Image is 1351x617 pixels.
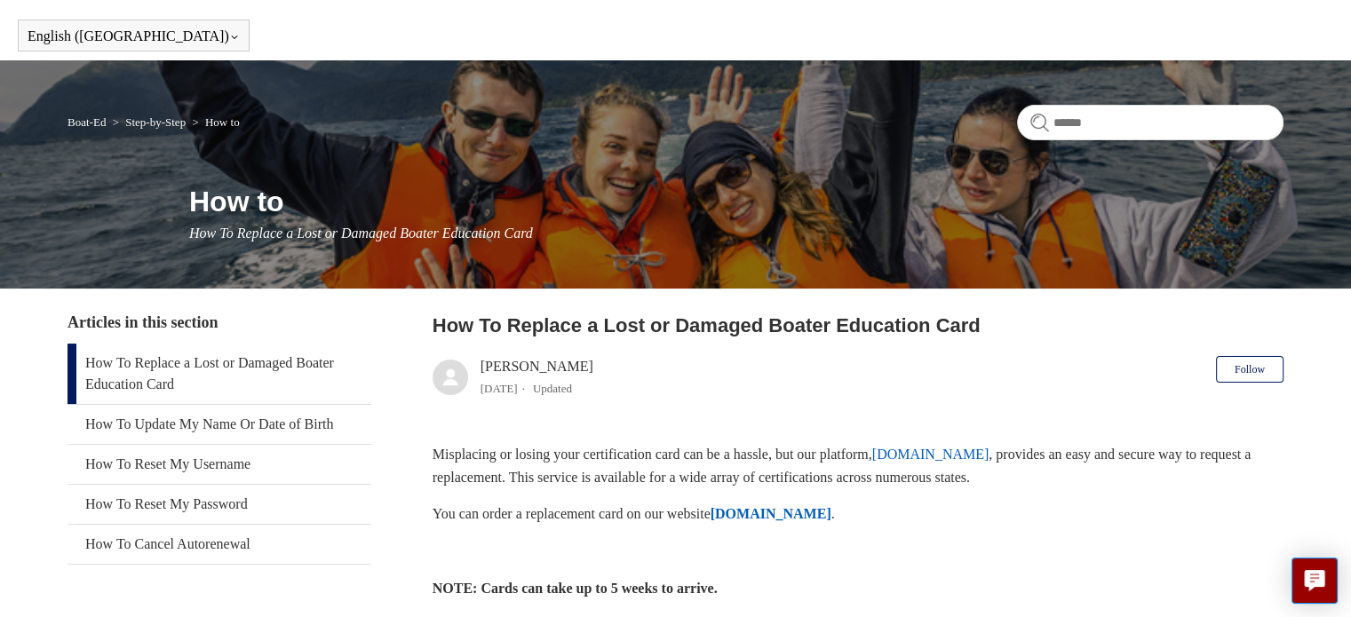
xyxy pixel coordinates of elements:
li: Step-by-Step [109,115,189,129]
a: Step-by-Step [125,115,186,129]
a: [DOMAIN_NAME] [872,447,989,462]
p: Misplacing or losing your certification card can be a hassle, but our platform, , provides an eas... [433,443,1283,488]
span: You can order a replacement card on our website [433,506,711,521]
button: English ([GEOGRAPHIC_DATA]) [28,28,240,44]
h2: How To Replace a Lost or Damaged Boater Education Card [433,311,1283,340]
li: Boat-Ed [68,115,109,129]
strong: NOTE: Cards can take up to 5 weeks to arrive. [433,581,718,596]
span: . [831,506,835,521]
span: Articles in this section [68,313,218,331]
a: How To Reset My Password [68,485,371,524]
a: Boat-Ed [68,115,106,129]
div: [PERSON_NAME] [481,356,593,399]
a: How To Update My Name Or Date of Birth [68,405,371,444]
a: How To Reset My Username [68,445,371,484]
h1: How to [189,180,1283,223]
a: How To Cancel Autorenewal [68,525,371,564]
li: How to [188,115,239,129]
button: Follow Article [1216,356,1283,383]
a: How To Replace a Lost or Damaged Boater Education Card [68,344,371,404]
span: How To Replace a Lost or Damaged Boater Education Card [189,225,533,241]
input: Search [1017,105,1283,140]
a: [DOMAIN_NAME] [711,506,831,521]
button: Live chat [1291,558,1338,604]
time: 04/08/2025, 12:48 [481,382,518,395]
a: How to [205,115,240,129]
li: Updated [533,382,572,395]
